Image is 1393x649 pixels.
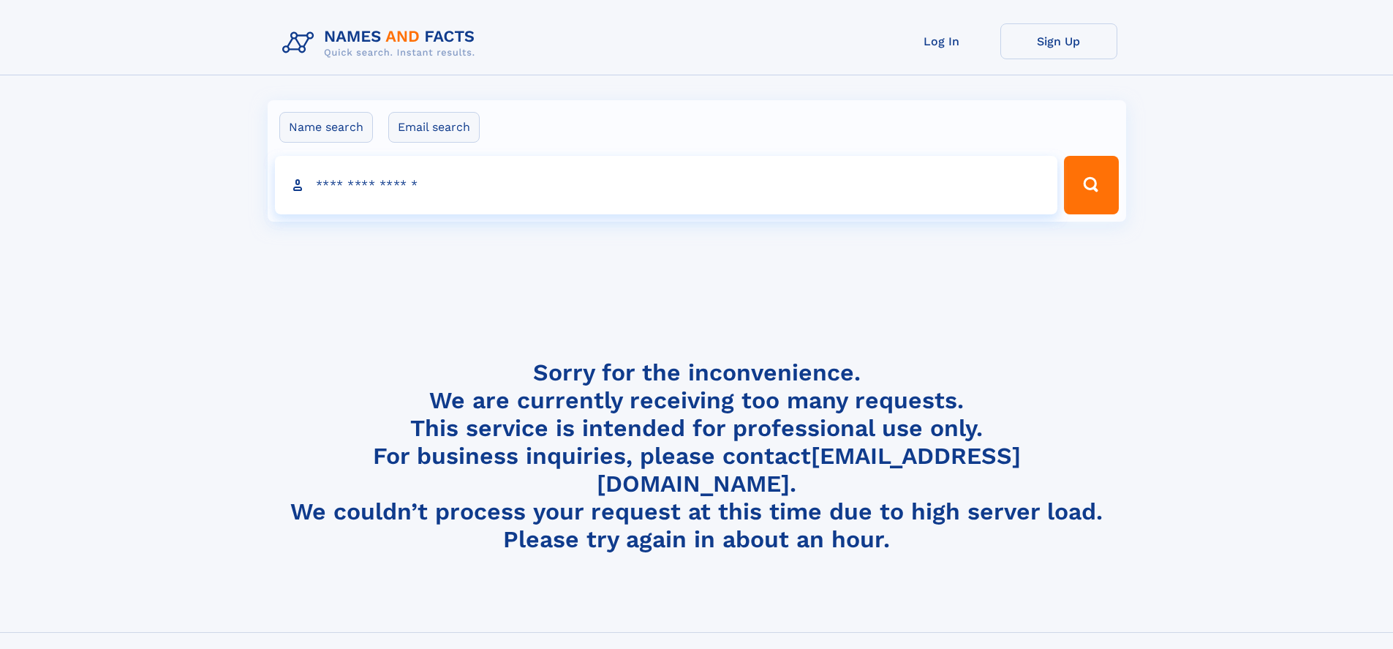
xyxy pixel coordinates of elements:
[597,442,1021,498] a: [EMAIL_ADDRESS][DOMAIN_NAME]
[1064,156,1118,214] button: Search Button
[276,359,1117,554] h4: Sorry for the inconvenience. We are currently receiving too many requests. This service is intend...
[1000,23,1117,59] a: Sign Up
[388,112,480,143] label: Email search
[279,112,373,143] label: Name search
[883,23,1000,59] a: Log In
[275,156,1058,214] input: search input
[276,23,487,63] img: Logo Names and Facts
